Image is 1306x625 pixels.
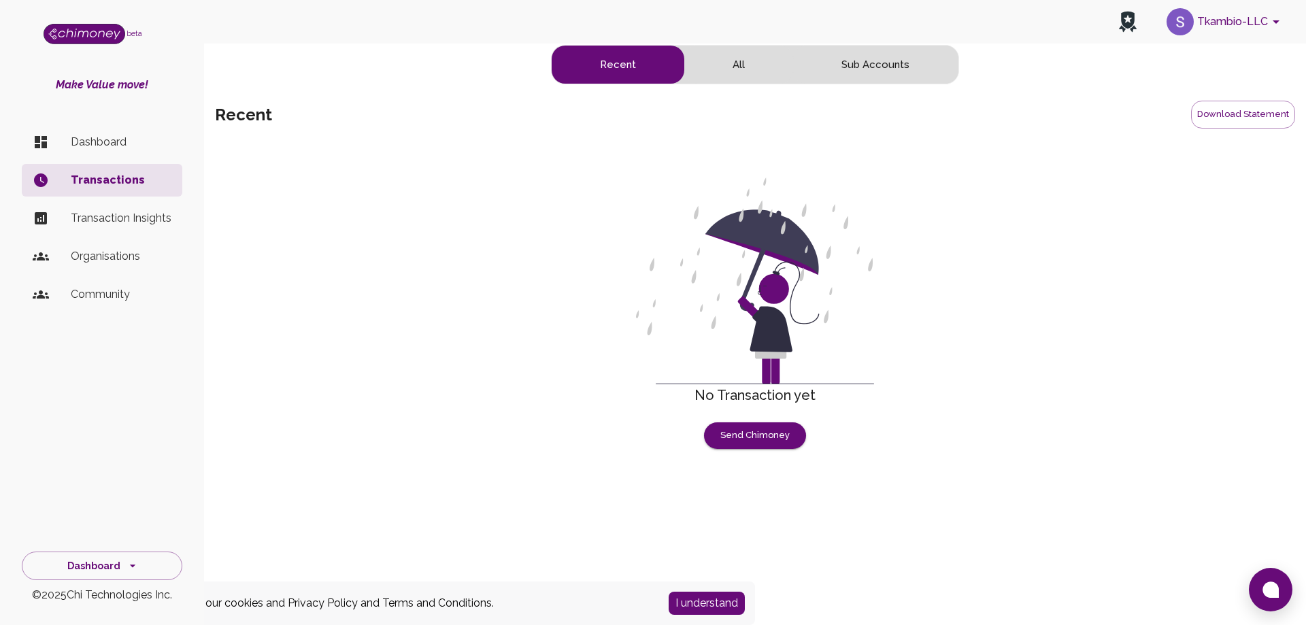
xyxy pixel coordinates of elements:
[71,134,171,150] p: Dashboard
[71,210,171,226] p: Transaction Insights
[669,592,745,615] button: Accept cookies
[1191,101,1295,129] button: Download Statement
[551,45,959,84] div: text alignment
[288,596,358,609] a: Privacy Policy
[215,384,1295,406] h6: No Transaction yet
[44,24,125,44] img: Logo
[684,46,793,84] button: all
[127,29,142,37] span: beta
[704,422,806,449] button: Send Chimoney
[215,104,272,126] h5: recent
[552,46,684,84] button: recent
[382,596,492,609] a: Terms and Conditions
[71,286,171,303] p: Community
[1161,4,1290,39] button: account of current user
[71,248,171,265] p: Organisations
[793,46,958,84] button: subaccounts
[636,178,874,384] img: make-it-rain.svg
[71,172,171,188] p: Transactions
[17,595,648,611] div: By using this site, you are agreeing to our cookies and and .
[1249,568,1292,611] button: Open chat window
[1167,8,1194,35] img: avatar
[22,552,182,581] button: Dashboard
